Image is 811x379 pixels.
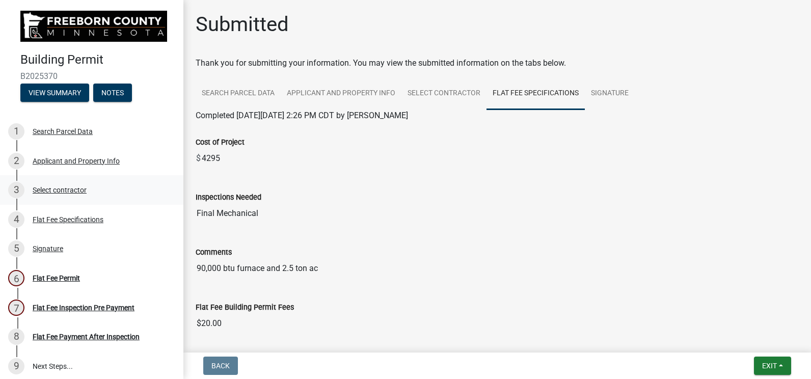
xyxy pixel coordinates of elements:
label: Cost of Project [196,139,245,146]
div: Applicant and Property Info [33,157,120,165]
a: Search Parcel Data [196,77,281,110]
h1: Submitted [196,12,289,37]
div: 7 [8,300,24,316]
div: Select contractor [33,186,87,194]
div: 3 [8,182,24,198]
div: Flat Fee Payment After Inspection [33,333,140,340]
button: Notes [93,84,132,102]
div: Thank you for submitting your information. You may view the submitted information on the tabs below. [196,57,799,69]
div: Flat Fee Permit [33,275,80,282]
div: Signature [33,245,63,252]
div: 4 [8,211,24,228]
h4: Building Permit [20,52,175,67]
div: 1 [8,123,24,140]
label: Inspections Needed [196,194,261,201]
div: 8 [8,329,24,345]
div: Search Parcel Data [33,128,93,135]
span: Exit [762,362,777,370]
a: Signature [585,77,635,110]
div: 6 [8,270,24,286]
a: Applicant and Property Info [281,77,401,110]
button: Exit [754,357,791,375]
button: Back [203,357,238,375]
div: Flat Fee Inspection Pre Payment [33,304,134,311]
label: Flat Fee Building Permit Fees [196,304,294,311]
span: B2025370 [20,71,163,81]
label: Comments [196,249,232,256]
a: Flat Fee Specifications [486,77,585,110]
img: Freeborn County, Minnesota [20,11,167,42]
span: $ [196,148,201,169]
span: Completed [DATE][DATE] 2:26 PM CDT by [PERSON_NAME] [196,111,408,120]
span: Back [211,362,230,370]
div: 9 [8,358,24,374]
div: 5 [8,240,24,257]
a: Select contractor [401,77,486,110]
div: Flat Fee Specifications [33,216,103,223]
div: 2 [8,153,24,169]
wm-modal-confirm: Summary [20,89,89,97]
wm-modal-confirm: Notes [93,89,132,97]
button: View Summary [20,84,89,102]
